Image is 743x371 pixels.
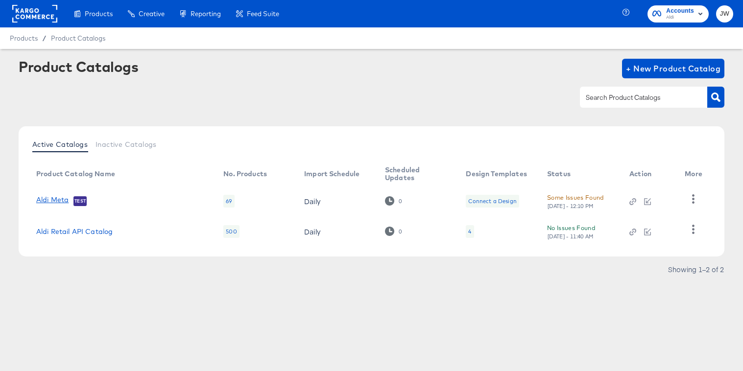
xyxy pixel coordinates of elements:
[547,192,604,209] button: Some Issues Found[DATE] - 12:10 PM
[38,34,51,42] span: /
[677,162,714,186] th: More
[466,170,527,178] div: Design Templates
[304,170,360,178] div: Import Schedule
[385,227,402,236] div: 0
[716,5,733,23] button: JW
[296,186,377,216] td: Daily
[468,228,471,235] div: 4
[73,197,87,205] span: Test
[96,140,157,148] span: Inactive Catalogs
[584,92,688,103] input: Search Product Catalogs
[223,225,239,238] div: 500
[666,6,694,16] span: Accounts
[36,228,113,235] a: Aldi Retail API Catalog
[539,162,622,186] th: Status
[191,10,221,18] span: Reporting
[468,197,516,205] div: Connect a Design
[622,59,724,78] button: + New Product Catalog
[32,140,88,148] span: Active Catalogs
[647,5,709,23] button: AccountsAldi
[385,196,402,206] div: 0
[398,228,402,235] div: 0
[51,34,105,42] a: Product Catalogs
[139,10,165,18] span: Creative
[385,166,446,182] div: Scheduled Updates
[547,203,594,209] div: [DATE] - 12:10 PM
[36,170,115,178] div: Product Catalog Name
[622,162,677,186] th: Action
[398,198,402,205] div: 0
[223,195,234,208] div: 69
[36,196,69,206] a: Aldi Meta
[19,59,138,74] div: Product Catalogs
[10,34,38,42] span: Products
[466,225,474,238] div: 4
[666,14,694,22] span: Aldi
[720,8,729,20] span: JW
[668,266,724,273] div: Showing 1–2 of 2
[296,216,377,247] td: Daily
[547,192,604,203] div: Some Issues Found
[247,10,279,18] span: Feed Suite
[626,62,720,75] span: + New Product Catalog
[223,170,267,178] div: No. Products
[85,10,113,18] span: Products
[466,195,519,208] div: Connect a Design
